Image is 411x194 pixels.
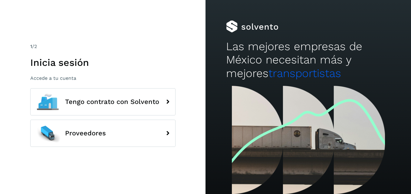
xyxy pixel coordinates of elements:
[65,98,159,105] span: Tengo contrato con Solvento
[30,43,176,50] div: /2
[30,44,32,49] span: 1
[226,40,390,80] h2: Las mejores empresas de México necesitan más y mejores
[30,57,176,68] h1: Inicia sesión
[268,67,341,80] span: transportistas
[30,120,176,147] button: Proveedores
[65,130,106,137] span: Proveedores
[30,75,176,81] p: Accede a tu cuenta
[30,88,176,115] button: Tengo contrato con Solvento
